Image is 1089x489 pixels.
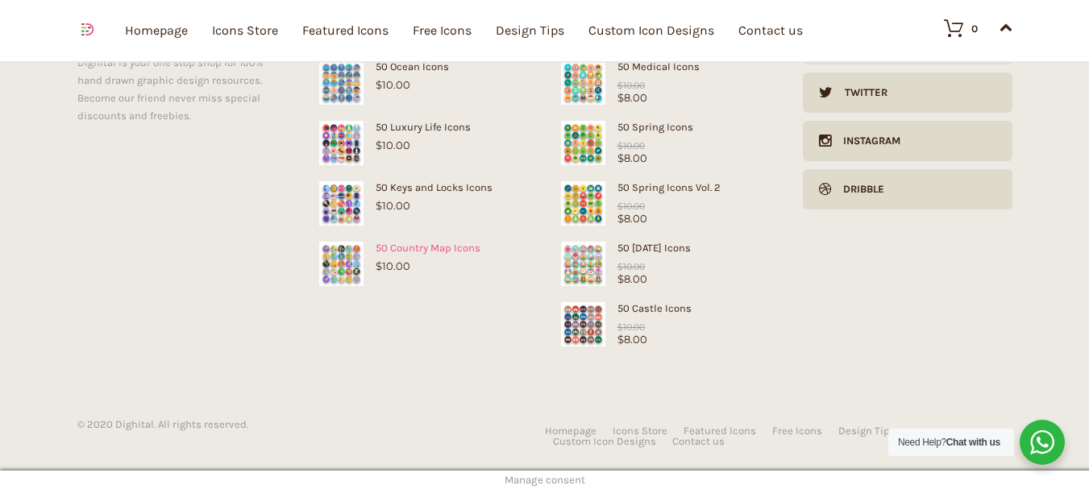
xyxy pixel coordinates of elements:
[376,139,382,151] span: $
[319,121,529,151] a: 50 Luxury Life Icons$10.00
[319,242,529,272] a: 50 Country Map Icons$10.00
[376,78,410,91] bdi: 10.00
[505,474,585,486] span: Manage consent
[772,425,822,436] a: Free Icons
[971,23,978,34] div: 0
[617,80,645,91] bdi: 10.00
[561,181,771,225] a: Spring Icons50 Spring Icons Vol. 2$8.00
[831,121,900,161] div: Instagram
[376,259,410,272] bdi: 10.00
[319,60,529,73] div: 50 Ocean Icons
[376,199,410,212] bdi: 10.00
[672,436,725,446] a: Contact us
[561,181,605,226] img: Spring Icons
[617,321,645,333] bdi: 10.00
[553,436,656,446] a: Custom Icon Designs
[561,242,605,286] img: Easter Icons
[613,425,667,436] a: Icons Store
[561,121,771,133] div: 50 Spring Icons
[561,60,771,73] div: 50 Medical Icons
[617,151,647,164] bdi: 8.00
[617,151,624,164] span: $
[561,242,771,285] a: Easter Icons50 [DATE] Icons$8.00
[319,242,529,254] div: 50 Country Map Icons
[803,73,1012,113] a: Twitter
[376,78,382,91] span: $
[617,261,645,272] bdi: 10.00
[838,425,896,436] a: Design Tips
[617,212,624,225] span: $
[617,201,645,212] bdi: 10.00
[617,333,647,346] bdi: 8.00
[319,121,529,133] div: 50 Luxury Life Icons
[561,121,771,164] a: Spring Icons50 Spring Icons$8.00
[561,242,771,254] div: 50 [DATE] Icons
[833,73,887,113] div: Twitter
[617,272,624,285] span: $
[617,140,623,151] span: $
[617,201,623,212] span: $
[77,419,545,429] div: © 2020 Dighital. All rights reserved.
[684,425,756,436] a: Featured Icons
[319,181,529,212] a: 50 Keys and Locks Icons$10.00
[617,212,647,225] bdi: 8.00
[561,302,771,314] div: 50 Castle Icons
[561,60,771,104] a: Medical Icons50 Medical Icons$8.00
[831,169,884,209] div: Dribble
[77,54,287,125] div: Dighital is your one stop shop for 100% hand drawn graphic design resources. Become our friend ne...
[561,302,771,346] a: Castle Icons50 Castle Icons$8.00
[617,91,647,104] bdi: 8.00
[617,80,623,91] span: $
[617,272,647,285] bdi: 8.00
[561,302,605,346] img: Castle Icons
[617,333,624,346] span: $
[561,121,605,165] img: Spring Icons
[928,19,978,38] a: 0
[561,60,605,105] img: Medical Icons
[319,181,529,193] div: 50 Keys and Locks Icons
[545,425,596,436] a: Homepage
[617,261,623,272] span: $
[319,60,529,91] a: 50 Ocean Icons$10.00
[898,437,1000,448] span: Need Help?
[617,91,624,104] span: $
[376,259,382,272] span: $
[376,139,410,151] bdi: 10.00
[561,181,771,193] div: 50 Spring Icons Vol. 2
[376,199,382,212] span: $
[946,437,1000,448] strong: Chat with us
[803,121,1012,161] a: Instagram
[803,169,1012,209] a: Dribble
[617,140,645,151] bdi: 10.00
[617,321,623,333] span: $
